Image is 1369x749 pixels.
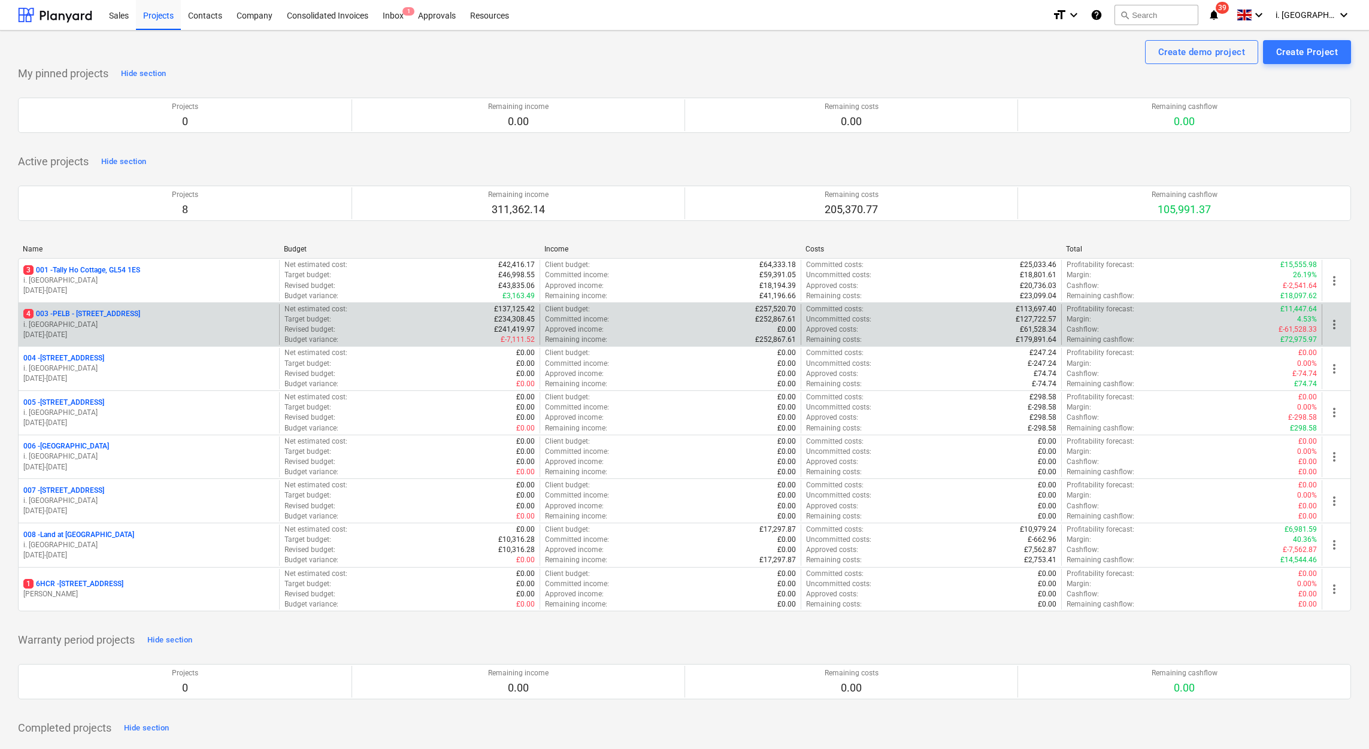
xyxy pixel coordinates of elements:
[806,436,864,447] p: Committed costs :
[825,102,879,112] p: Remaining costs
[1337,8,1351,22] i: keyboard_arrow_down
[755,314,796,325] p: £252,867.61
[172,202,198,217] p: 8
[1263,40,1351,64] button: Create Project
[516,480,535,490] p: £0.00
[284,281,335,291] p: Revised budget :
[545,490,609,501] p: Committed income :
[777,457,796,467] p: £0.00
[1216,2,1229,14] span: 39
[1293,270,1317,280] p: 26.19%
[1327,538,1341,552] span: more_vert
[777,511,796,521] p: £0.00
[1038,501,1056,511] p: £0.00
[806,291,862,301] p: Remaining costs :
[1152,114,1217,129] p: 0.00
[402,7,414,16] span: 1
[1067,436,1134,447] p: Profitability forecast :
[516,457,535,467] p: £0.00
[23,486,274,516] div: 007 -[STREET_ADDRESS]i. [GEOGRAPHIC_DATA][DATE]-[DATE]
[777,348,796,358] p: £0.00
[172,102,198,112] p: Projects
[1029,348,1056,358] p: £247.24
[284,402,331,413] p: Target budget :
[806,402,871,413] p: Uncommitted costs :
[516,402,535,413] p: £0.00
[516,467,535,477] p: £0.00
[545,457,604,467] p: Approved income :
[23,275,274,286] p: i. [GEOGRAPHIC_DATA]
[23,589,274,599] p: [PERSON_NAME]
[806,260,864,270] p: Committed costs :
[284,335,338,345] p: Budget variance :
[545,447,609,457] p: Committed income :
[23,540,274,550] p: i. [GEOGRAPHIC_DATA]
[98,152,149,171] button: Hide section
[1120,10,1129,20] span: search
[1158,44,1245,60] div: Create demo project
[1067,291,1134,301] p: Remaining cashflow :
[23,496,274,506] p: i. [GEOGRAPHIC_DATA]
[494,325,535,335] p: £241,419.97
[1020,260,1056,270] p: £25,033.46
[806,335,862,345] p: Remaining costs :
[516,369,535,379] p: £0.00
[545,348,590,358] p: Client budget :
[18,66,108,81] p: My pinned projects
[806,304,864,314] p: Committed costs :
[545,325,604,335] p: Approved income :
[806,511,862,521] p: Remaining costs :
[23,374,274,384] p: [DATE] - [DATE]
[501,335,535,345] p: £-7,111.52
[759,260,796,270] p: £64,333.18
[284,245,535,253] div: Budget
[23,309,274,339] div: 4003 -PELB - [STREET_ADDRESS]i. [GEOGRAPHIC_DATA][DATE]-[DATE]
[1038,480,1056,490] p: £0.00
[118,64,169,83] button: Hide section
[1032,379,1056,389] p: £-74.74
[1034,369,1056,379] p: £74.74
[284,291,338,301] p: Budget variance :
[755,304,796,314] p: £257,520.70
[488,114,549,129] p: 0.00
[516,392,535,402] p: £0.00
[23,408,274,418] p: i. [GEOGRAPHIC_DATA]
[1327,274,1341,288] span: more_vert
[806,501,858,511] p: Approved costs :
[1067,314,1091,325] p: Margin :
[144,630,195,650] button: Hide section
[545,524,590,535] p: Client budget :
[1327,494,1341,508] span: more_vert
[516,511,535,521] p: £0.00
[1152,190,1217,200] p: Remaining cashflow
[101,155,146,169] div: Hide section
[825,114,879,129] p: 0.00
[545,436,590,447] p: Client budget :
[806,369,858,379] p: Approved costs :
[284,501,335,511] p: Revised budget :
[545,467,607,477] p: Remaining income :
[806,467,862,477] p: Remaining costs :
[545,314,609,325] p: Committed income :
[759,281,796,291] p: £18,194.39
[516,447,535,457] p: £0.00
[1297,359,1317,369] p: 0.00%
[759,524,796,535] p: £17,297.87
[545,270,609,280] p: Committed income :
[23,363,274,374] p: i. [GEOGRAPHIC_DATA]
[284,524,347,535] p: Net estimated cost :
[23,451,274,462] p: i. [GEOGRAPHIC_DATA]
[1067,413,1099,423] p: Cashflow :
[23,441,274,472] div: 006 -[GEOGRAPHIC_DATA]i. [GEOGRAPHIC_DATA][DATE]-[DATE]
[806,413,858,423] p: Approved costs :
[806,270,871,280] p: Uncommitted costs :
[488,102,549,112] p: Remaining income
[1067,467,1134,477] p: Remaining cashflow :
[777,490,796,501] p: £0.00
[777,501,796,511] p: £0.00
[1152,202,1217,217] p: 105,991.37
[284,447,331,457] p: Target budget :
[1294,379,1317,389] p: £74.74
[23,309,34,319] span: 4
[1016,335,1056,345] p: £179,891.64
